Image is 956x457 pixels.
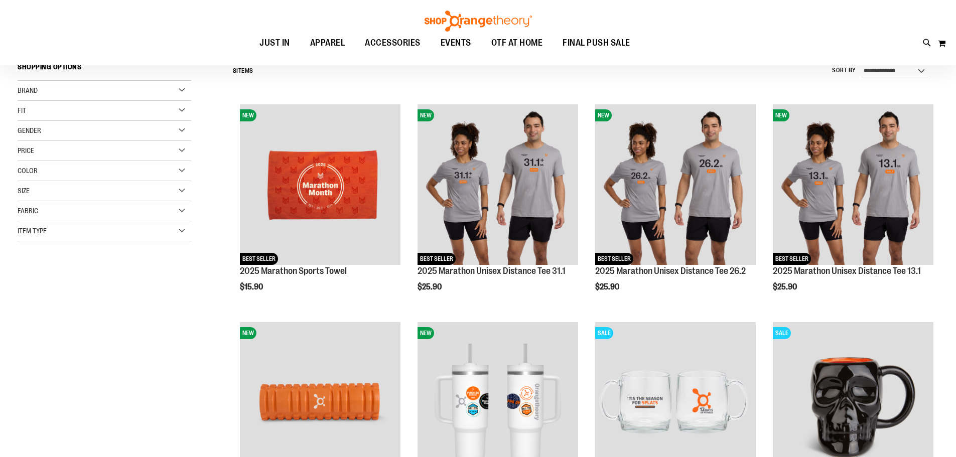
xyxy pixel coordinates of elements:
[355,32,431,55] a: ACCESSORIES
[773,282,798,291] span: $25.90
[590,99,761,317] div: product
[240,327,256,339] span: NEW
[431,32,481,54] a: EVENTS
[300,32,355,55] a: APPAREL
[240,104,400,265] img: 2025 Marathon Sports Towel
[240,109,256,121] span: NEW
[259,32,290,54] span: JUST IN
[418,109,434,121] span: NEW
[240,104,400,266] a: 2025 Marathon Sports TowelNEWBEST SELLER
[18,207,38,215] span: Fabric
[235,99,405,317] div: product
[18,126,41,134] span: Gender
[418,282,443,291] span: $25.90
[240,253,278,265] span: BEST SELLER
[18,106,26,114] span: Fit
[595,266,746,276] a: 2025 Marathon Unisex Distance Tee 26.2
[481,32,553,55] a: OTF AT HOME
[18,86,38,94] span: Brand
[553,32,640,55] a: FINAL PUSH SALE
[773,109,789,121] span: NEW
[768,99,938,317] div: product
[18,146,34,155] span: Price
[773,104,933,265] img: 2025 Marathon Unisex Distance Tee 13.1
[249,32,300,55] a: JUST IN
[595,109,612,121] span: NEW
[441,32,471,54] span: EVENTS
[595,282,621,291] span: $25.90
[773,104,933,266] a: 2025 Marathon Unisex Distance Tee 13.1NEWBEST SELLER
[773,327,791,339] span: SALE
[240,282,264,291] span: $15.90
[18,58,191,81] strong: Shopping Options
[595,327,613,339] span: SALE
[418,104,578,266] a: 2025 Marathon Unisex Distance Tee 31.1NEWBEST SELLER
[418,104,578,265] img: 2025 Marathon Unisex Distance Tee 31.1
[310,32,345,54] span: APPAREL
[240,266,347,276] a: 2025 Marathon Sports Towel
[773,266,921,276] a: 2025 Marathon Unisex Distance Tee 13.1
[563,32,630,54] span: FINAL PUSH SALE
[595,253,633,265] span: BEST SELLER
[418,253,456,265] span: BEST SELLER
[491,32,543,54] span: OTF AT HOME
[18,167,38,175] span: Color
[365,32,421,54] span: ACCESSORIES
[18,227,47,235] span: Item Type
[773,253,811,265] span: BEST SELLER
[233,67,237,74] span: 8
[418,266,566,276] a: 2025 Marathon Unisex Distance Tee 31.1
[233,63,253,79] h2: Items
[423,11,533,32] img: Shop Orangetheory
[595,104,756,266] a: 2025 Marathon Unisex Distance Tee 26.2NEWBEST SELLER
[18,187,30,195] span: Size
[595,104,756,265] img: 2025 Marathon Unisex Distance Tee 26.2
[418,327,434,339] span: NEW
[832,66,856,75] label: Sort By
[413,99,583,317] div: product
